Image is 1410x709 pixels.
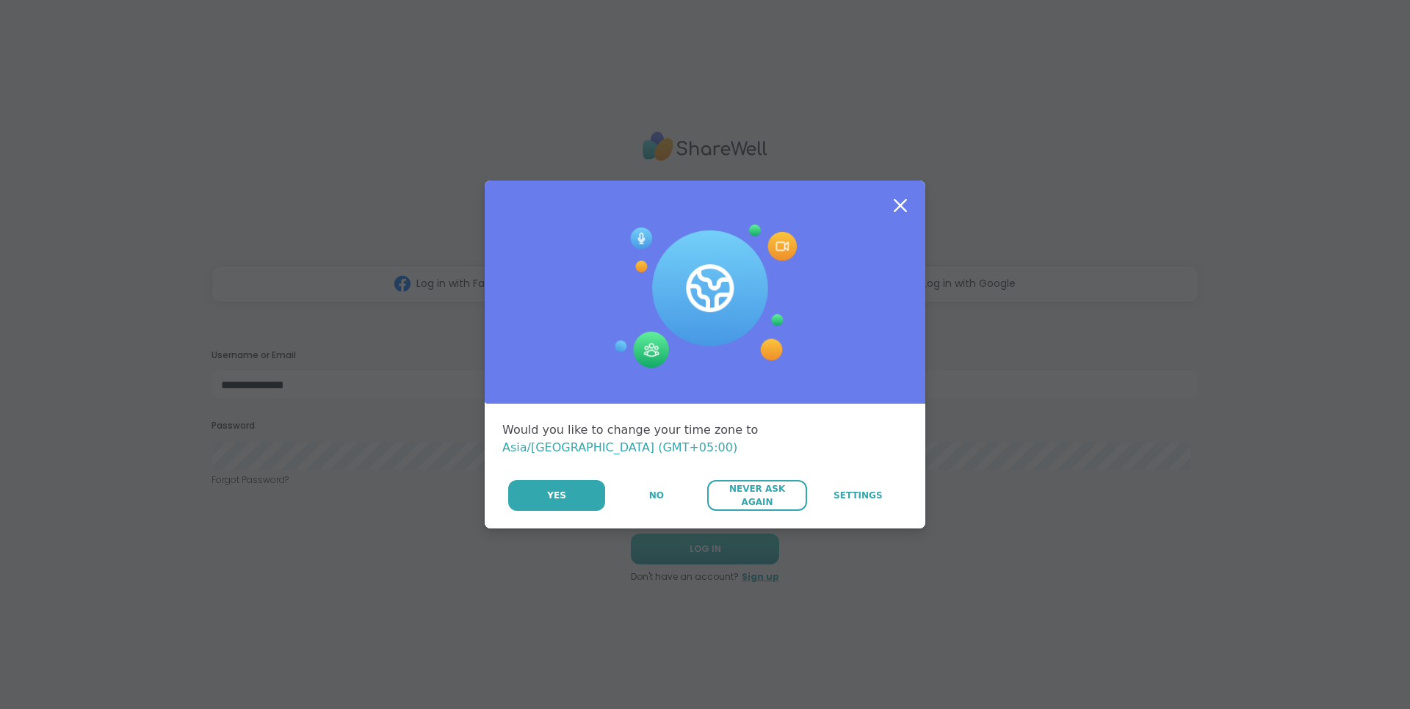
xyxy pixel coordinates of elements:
[809,480,908,511] a: Settings
[502,421,908,457] div: Would you like to change your time zone to
[607,480,706,511] button: No
[508,480,605,511] button: Yes
[613,225,797,368] img: Session Experience
[707,480,806,511] button: Never Ask Again
[834,489,883,502] span: Settings
[649,489,664,502] span: No
[502,440,737,454] span: Asia/[GEOGRAPHIC_DATA] (GMT+05:00)
[715,482,799,509] span: Never Ask Again
[547,489,566,502] span: Yes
